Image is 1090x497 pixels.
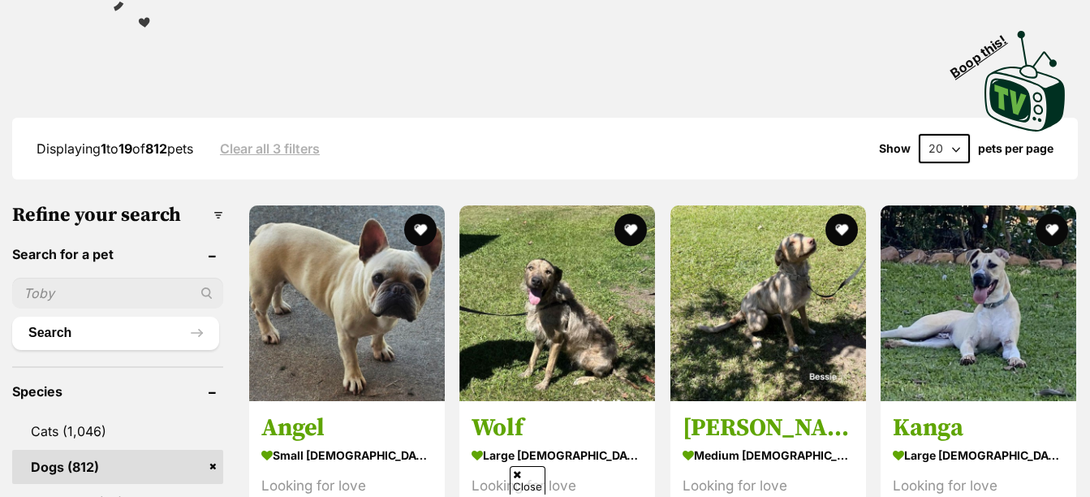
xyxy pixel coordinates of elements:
[472,413,643,443] h3: Wolf
[893,475,1064,497] div: Looking for love
[825,214,857,246] button: favourite
[145,140,167,157] strong: 812
[118,140,132,157] strong: 19
[249,205,445,401] img: Angel - French Bulldog
[948,22,1023,80] span: Boop this!
[459,205,655,401] img: Wolf - Irish Wolfhound Dog
[879,142,911,155] span: Show
[893,443,1064,467] strong: large [DEMOGRAPHIC_DATA] Dog
[683,413,854,443] h3: [PERSON_NAME]
[984,31,1066,132] img: PetRescue TV logo
[683,475,854,497] div: Looking for love
[12,278,223,309] input: Toby
[261,413,433,443] h3: Angel
[37,140,193,157] span: Displaying to of pets
[683,443,854,467] strong: medium [DEMOGRAPHIC_DATA] Dog
[510,466,545,495] span: Close
[1036,214,1068,246] button: favourite
[978,142,1053,155] label: pets per page
[261,475,433,497] div: Looking for love
[12,247,223,261] header: Search for a pet
[403,214,436,246] button: favourite
[472,475,643,497] div: Looking for love
[12,384,223,399] header: Species
[12,204,223,227] h3: Refine your search
[984,16,1066,135] a: Boop this!
[881,205,1076,401] img: Kanga - Irish Wolfhound Dog
[670,205,866,401] img: Bessie - Catahoula Leopard Dog
[472,443,643,467] strong: large [DEMOGRAPHIC_DATA] Dog
[12,317,219,349] button: Search
[261,443,433,467] strong: small [DEMOGRAPHIC_DATA] Dog
[220,141,320,156] a: Clear all 3 filters
[101,140,106,157] strong: 1
[12,450,223,484] a: Dogs (812)
[893,413,1064,443] h3: Kanga
[12,414,223,448] a: Cats (1,046)
[614,214,647,246] button: favourite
